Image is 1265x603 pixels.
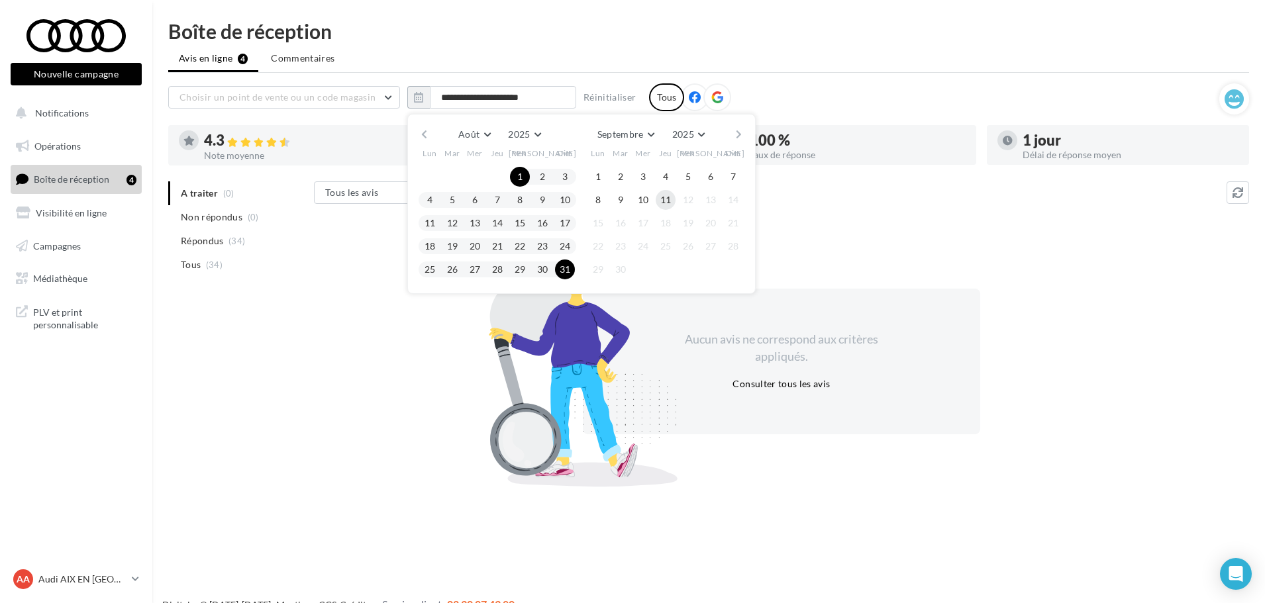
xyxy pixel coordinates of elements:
span: 2025 [508,128,530,140]
button: 13 [701,190,721,210]
button: 14 [723,190,743,210]
span: PLV et print personnalisable [33,303,136,332]
button: Tous les avis [314,181,446,204]
span: Opérations [34,140,81,152]
a: Visibilité en ligne [8,199,144,227]
button: 12 [442,213,462,233]
button: Réinitialiser [578,89,642,105]
button: 21 [723,213,743,233]
button: 3 [555,167,575,187]
span: Dim [557,148,573,159]
button: 16 [611,213,631,233]
button: 27 [701,236,721,256]
div: 1 jour [1023,133,1239,148]
button: 13 [465,213,485,233]
a: Boîte de réception4 [8,165,144,193]
span: Médiathèque [33,273,87,284]
button: 8 [510,190,530,210]
button: 31 [555,259,575,279]
button: 20 [465,236,485,256]
button: 15 [588,213,608,233]
a: Campagnes [8,232,144,260]
button: 2025 [503,125,546,144]
span: Août [458,128,480,140]
button: 7 [723,167,743,187]
span: Tous les avis [325,187,379,198]
button: 19 [442,236,462,256]
button: 8 [588,190,608,210]
span: Non répondus [181,210,242,224]
button: 30 [532,259,552,279]
span: Jeu [659,148,672,159]
button: 28 [723,236,743,256]
span: AA [17,573,30,586]
button: 6 [701,167,721,187]
button: 5 [678,167,698,187]
button: 17 [633,213,653,233]
div: Open Intercom Messenger [1220,558,1252,590]
button: Notifications [8,99,139,127]
div: Tous [649,83,684,111]
button: 22 [510,236,530,256]
button: 10 [633,190,653,210]
span: Mer [467,148,483,159]
button: 10 [555,190,575,210]
button: 4 [656,167,676,187]
button: 5 [442,190,462,210]
button: Août [453,125,495,144]
button: 11 [420,213,440,233]
a: PLV et print personnalisable [8,298,144,337]
span: (34) [228,236,245,246]
button: 23 [532,236,552,256]
div: 4.3 [204,133,420,148]
span: Commentaires [271,52,334,65]
span: Mer [635,148,651,159]
div: Taux de réponse [750,150,966,160]
button: 2 [611,167,631,187]
button: 2025 [667,125,710,144]
button: 17 [555,213,575,233]
p: Audi AIX EN [GEOGRAPHIC_DATA] [38,573,126,586]
button: Consulter tous les avis [727,376,835,392]
button: 4 [420,190,440,210]
button: 21 [487,236,507,256]
button: 24 [555,236,575,256]
span: Choisir un point de vente ou un code magasin [179,91,376,103]
div: Aucun avis ne correspond aux critères appliqués. [668,331,895,365]
span: Répondus [181,234,224,248]
span: Mar [444,148,460,159]
button: 29 [510,259,530,279]
button: 11 [656,190,676,210]
button: 30 [611,259,631,279]
span: Boîte de réception [34,173,109,185]
button: 18 [420,236,440,256]
button: 25 [420,259,440,279]
div: 100 % [750,133,966,148]
span: Dim [725,148,741,159]
div: Délai de réponse moyen [1023,150,1239,160]
span: Septembre [597,128,644,140]
button: Septembre [592,125,660,144]
button: 12 [678,190,698,210]
span: (34) [206,259,223,270]
button: 9 [611,190,631,210]
a: Médiathèque [8,265,144,293]
button: 16 [532,213,552,233]
span: Lun [423,148,437,159]
button: 15 [510,213,530,233]
div: Note moyenne [204,151,420,160]
button: 6 [465,190,485,210]
div: 4 [126,175,136,185]
div: Boîte de réception [168,21,1249,41]
span: Jeu [491,148,504,159]
button: 19 [678,213,698,233]
span: (0) [248,212,259,222]
button: 2 [532,167,552,187]
button: 26 [442,259,462,279]
span: Mar [613,148,629,159]
button: 20 [701,213,721,233]
button: 14 [487,213,507,233]
button: 1 [588,167,608,187]
span: [PERSON_NAME] [509,148,577,159]
button: 26 [678,236,698,256]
